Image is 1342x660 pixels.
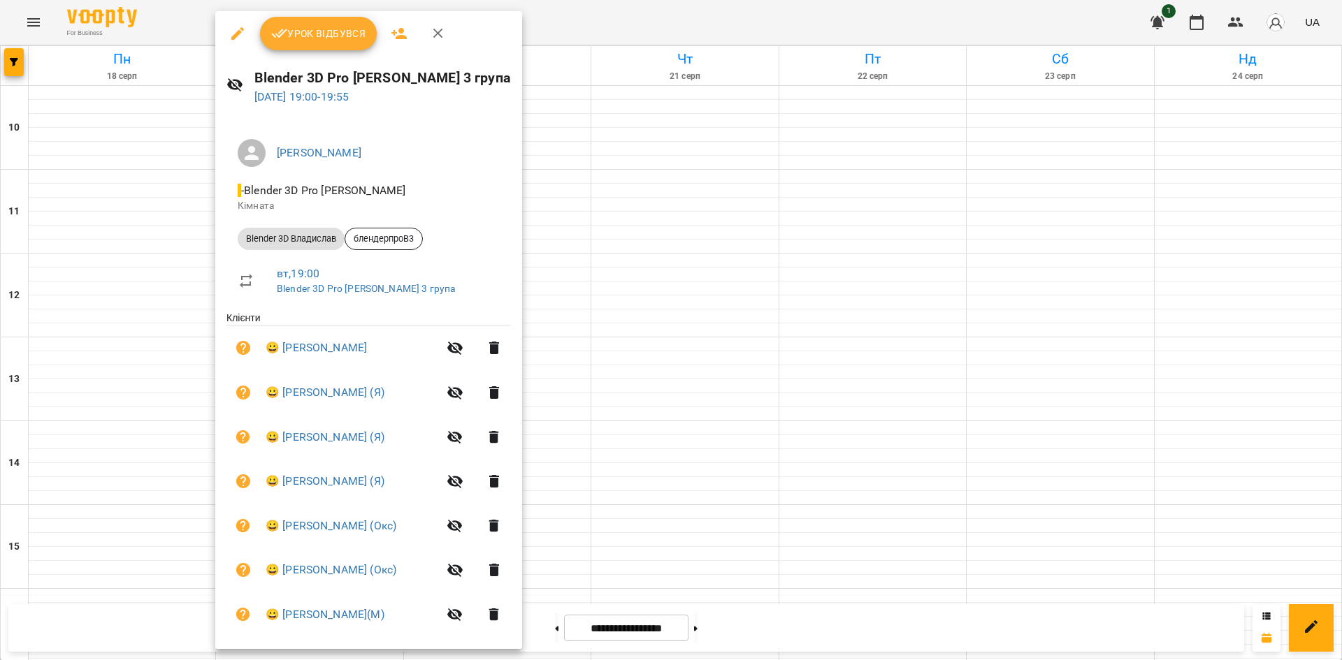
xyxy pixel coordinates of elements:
a: [DATE] 19:00-19:55 [254,90,349,103]
button: Візит ще не сплачено. Додати оплату? [226,376,260,409]
a: Blender 3D Pro [PERSON_NAME] 3 група [277,283,455,294]
a: 😀 [PERSON_NAME] (Я) [266,384,384,401]
a: [PERSON_NAME] [277,146,361,159]
span: Урок відбувся [271,25,366,42]
a: 😀 [PERSON_NAME](М) [266,606,384,623]
a: вт , 19:00 [277,267,319,280]
button: Візит ще не сплачено. Додати оплату? [226,420,260,454]
span: - Blender 3D Pro [PERSON_NAME] [238,184,408,197]
button: Візит ще не сплачено. Додати оплату? [226,553,260,587]
button: Візит ще не сплачено. Додати оплату? [226,331,260,365]
button: Візит ще не сплачено. Додати оплату? [226,509,260,543]
span: блендерпроВ3 [345,233,422,245]
button: Візит ще не сплачено. Додати оплату? [226,598,260,631]
div: блендерпроВ3 [345,228,423,250]
button: Урок відбувся [260,17,377,50]
a: 😀 [PERSON_NAME] (Я) [266,473,384,490]
button: Візит ще не сплачено. Додати оплату? [226,464,260,498]
a: 😀 [PERSON_NAME] (Окс) [266,518,396,534]
h6: Blender 3D Pro [PERSON_NAME] 3 група [254,67,511,89]
p: Кімната [238,199,500,213]
a: 😀 [PERSON_NAME] (Окс) [266,562,396,578]
span: Blender 3D Владислав [238,233,345,245]
a: 😀 [PERSON_NAME] (Я) [266,429,384,446]
a: 😀 [PERSON_NAME] [266,339,367,356]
